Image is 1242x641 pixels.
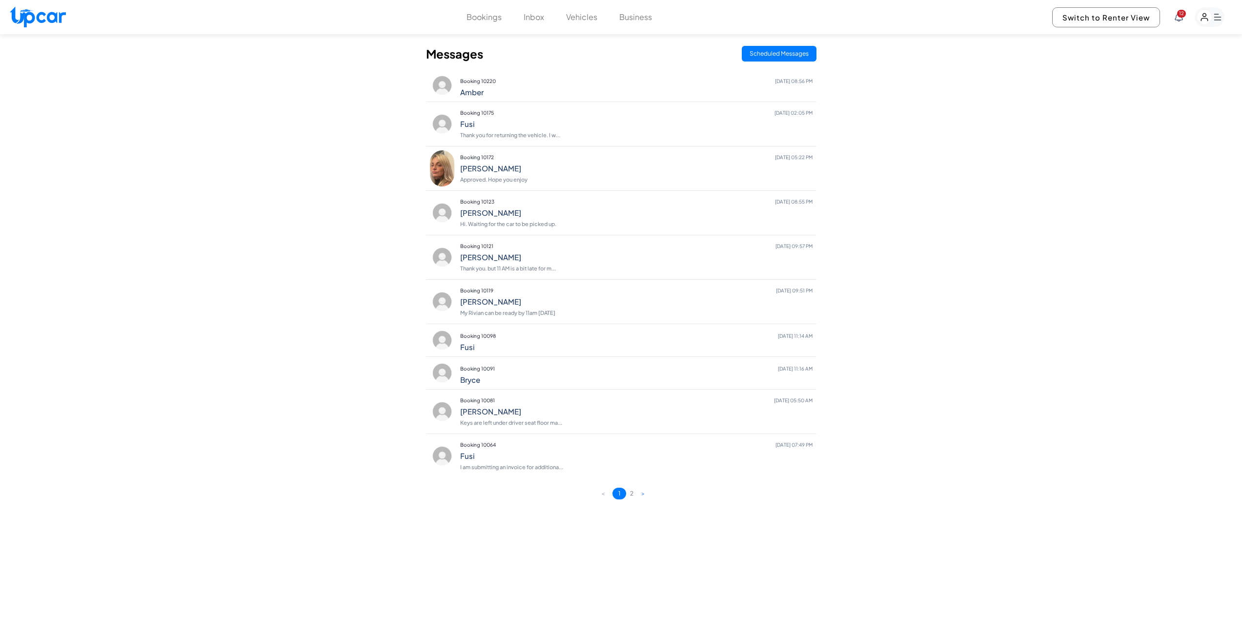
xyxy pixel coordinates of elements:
[775,74,813,88] span: [DATE] 08:56 PM
[778,329,813,343] span: [DATE] 11:14 AM
[430,150,454,186] img: profile
[460,253,813,262] h4: [PERSON_NAME]
[460,262,813,275] p: Thank you. but 11 AM is a bit late for m...
[619,11,652,23] button: Business
[430,245,454,269] img: profile
[775,150,813,164] span: [DATE] 05:22 PM
[637,488,649,499] button: >
[460,362,813,375] p: Booking 10091
[460,128,813,142] p: Thank you for returning the vehicle. I w...
[460,106,813,120] p: Booking 10175
[460,393,813,407] p: Booking 10081
[460,88,813,97] h4: Amber
[460,284,813,297] p: Booking 10119
[467,11,502,23] button: Bookings
[776,284,813,297] span: [DATE] 09:51 PM
[460,452,813,460] h4: Fusi
[460,208,813,217] h4: [PERSON_NAME]
[460,438,813,452] p: Booking 10064
[775,239,813,253] span: [DATE] 09:57 PM
[460,195,813,208] p: Booking 10123
[460,416,813,430] p: Keys are left under driver seat floor ma...
[774,393,813,407] span: [DATE] 05:50 AM
[742,46,816,62] button: Scheduled Messages
[524,11,544,23] button: Inbox
[430,361,454,385] img: profile
[430,444,454,468] img: profile
[460,150,813,164] p: Booking 10172
[566,11,597,23] button: Vehicles
[460,375,813,384] h4: Bryce
[430,112,454,136] img: profile
[774,106,813,120] span: [DATE] 02:05 PM
[778,362,813,375] span: [DATE] 11:16 AM
[1052,7,1160,27] button: Switch to Renter View
[775,438,813,452] span: [DATE] 07:49 PM
[430,399,454,424] img: profile
[460,297,813,306] h4: [PERSON_NAME]
[460,329,813,343] p: Booking 10098
[595,488,611,499] button: <
[460,343,813,352] h4: Fusi
[775,195,813,208] span: [DATE] 08:55 PM
[430,289,454,314] img: profile
[460,306,813,320] p: My Rivian can be ready by 11am [DATE]
[10,6,66,27] img: Upcar Logo
[460,173,813,186] p: Approved. Hope you enjoy
[460,407,813,416] h4: [PERSON_NAME]
[626,488,637,499] button: 2
[460,460,813,474] p: I am submitting an invoice for additiona...
[460,74,813,88] p: Booking 10220
[460,120,813,128] h4: Fusi
[1177,10,1186,18] span: You have new notifications
[612,488,626,499] button: 1
[460,164,813,173] h4: [PERSON_NAME]
[460,217,813,231] p: Hi. Waiting for the car to be picked up.
[426,46,483,62] h2: Messages
[460,239,813,253] p: Booking 10121
[430,328,454,352] img: profile
[430,73,454,98] img: profile
[430,201,454,225] img: profile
